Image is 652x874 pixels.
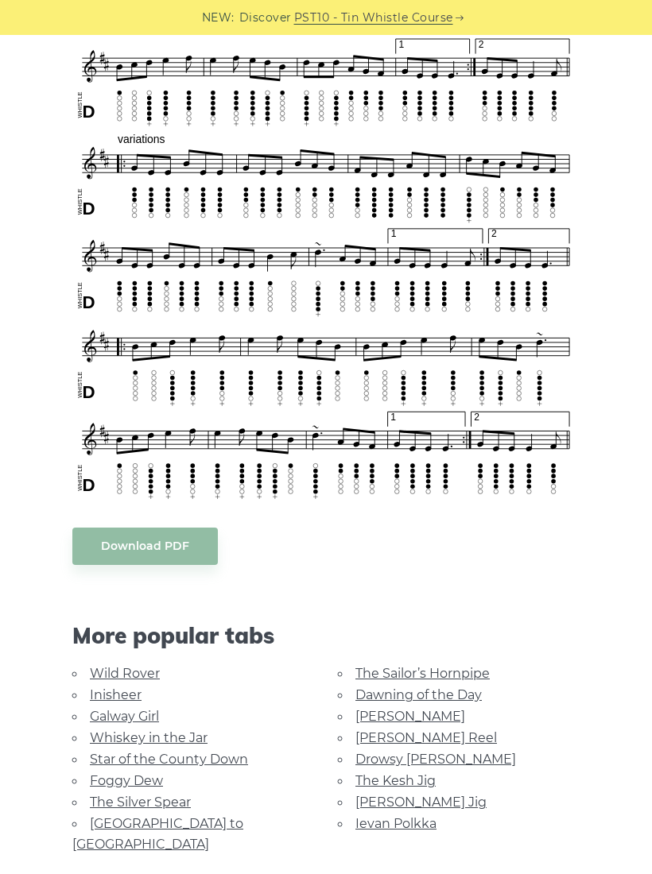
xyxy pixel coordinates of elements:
a: [PERSON_NAME] Jig [355,795,487,810]
a: [GEOGRAPHIC_DATA] to [GEOGRAPHIC_DATA] [72,816,243,852]
a: Ievan Polkka [355,816,437,831]
a: PST10 - Tin Whistle Course [294,9,453,27]
a: Foggy Dew [90,773,163,788]
a: Download PDF [72,528,218,565]
a: Dawning of the Day [355,687,482,702]
a: [PERSON_NAME] [355,709,465,724]
span: Discover [239,9,292,27]
a: Drowsy [PERSON_NAME] [355,752,516,767]
a: Star of the County Down [90,752,248,767]
a: The Silver Spear [90,795,191,810]
a: Galway Girl [90,709,159,724]
span: More popular tabs [72,622,580,649]
a: The Sailor’s Hornpipe [355,666,490,681]
a: [PERSON_NAME] Reel [355,730,497,745]
a: Wild Rover [90,666,160,681]
a: The Kesh Jig [355,773,436,788]
a: Whiskey in the Jar [90,730,208,745]
span: NEW: [202,9,235,27]
a: Inisheer [90,687,142,702]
